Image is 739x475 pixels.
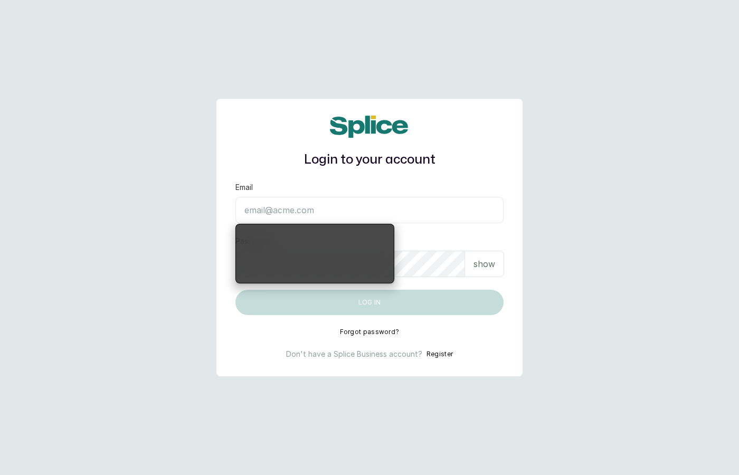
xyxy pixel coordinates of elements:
[235,150,504,169] h1: Login to your account
[427,349,453,359] button: Register
[340,328,400,336] button: Forgot password?
[235,197,504,223] input: email@acme.com
[473,258,495,270] p: show
[235,182,253,193] label: Email
[286,349,422,359] p: Don't have a Splice Business account?
[235,290,504,315] button: Log in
